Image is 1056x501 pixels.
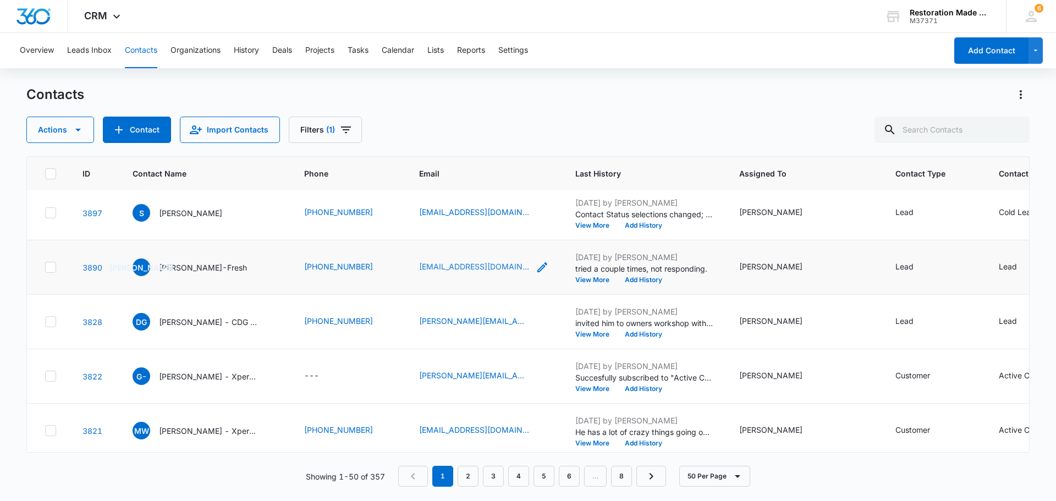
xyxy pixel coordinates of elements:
div: Contact Status - Lead - Select to Edit Field [999,261,1037,274]
div: Contact Status - Lead - Select to Edit Field [999,315,1037,328]
div: Assigned To - Gregg Sargent - Select to Edit Field [739,206,822,219]
a: Navigate to contact details page for Matt Witzky - Xpert Restoration [82,426,102,436]
div: [PERSON_NAME] [739,424,802,436]
button: Overview [20,33,54,68]
div: Assigned To - Gregg Sargent - Select to Edit Field [739,424,822,437]
button: Settings [498,33,528,68]
nav: Pagination [398,466,666,487]
div: Assigned To - Gregg Sargent - Select to Edit Field [739,370,822,383]
a: Page 5 [533,466,554,487]
a: Navigate to contact details page for Dominic Gonzalez - CDG Restoration & Construction [82,317,102,327]
div: [PERSON_NAME] [739,206,802,218]
p: Succesfully subscribed to "Active Consulting Clients". [575,372,713,383]
div: --- [304,370,319,383]
div: Phone - +573 045 754 983 - Select to Edit Field [304,206,393,219]
div: Contact Name - Dominic Gonzalez - CDG Restoration & Construction - Select to Edit Field [133,313,278,331]
div: [PERSON_NAME] [739,370,802,381]
div: Contact Type - Lead - Select to Edit Field [895,206,933,219]
span: Contact Name [133,168,262,179]
div: Email - dominic@cdgaustin.com - Select to Edit Field [419,315,549,328]
div: Assigned To - Gregg Sargent - Select to Edit Field [739,261,822,274]
span: S [133,204,150,222]
span: ID [82,168,90,179]
div: Phone - (770) 335-3311 - Select to Edit Field [304,424,393,437]
p: [DATE] by [PERSON_NAME] [575,306,713,317]
div: Email - matt@xpertrestoration.com - Select to Edit Field [419,424,549,437]
a: Next Page [636,466,666,487]
button: Add History [617,277,670,283]
div: Phone - (919) 520-1251 - Select to Edit Field [304,261,393,274]
span: 6 [1035,4,1043,13]
button: Actions [26,117,94,143]
a: [PHONE_NUMBER] [304,424,373,436]
span: (1) [326,126,335,134]
button: View More [575,386,617,392]
button: View More [575,440,617,447]
span: Last History [575,168,697,179]
button: Reports [457,33,485,68]
a: [EMAIL_ADDRESS][DOMAIN_NAME] [419,261,529,272]
button: Lists [427,33,444,68]
div: Contact Name - Gary - Xpert Restoration - Select to Edit Field [133,367,278,385]
div: [PERSON_NAME] [739,315,802,327]
p: Contact Status selections changed; Cold Lead was added. [575,208,713,220]
div: Customer [895,424,930,436]
div: Lead [999,315,1017,327]
button: Add History [617,331,670,338]
button: Organizations [170,33,221,68]
input: Search Contacts [875,117,1030,143]
div: Email - gary@xpertrestoration.com - Select to Edit Field [419,370,549,383]
p: He has a lot of crazy things going on. Has employees getting killed from [GEOGRAPHIC_DATA], Overd... [575,426,713,438]
a: [PERSON_NAME][EMAIL_ADDRESS][DOMAIN_NAME] [419,315,529,327]
span: Contact Type [895,168,956,179]
span: G- [133,367,150,385]
a: Page 2 [458,466,479,487]
span: MW [133,422,150,439]
a: Page 3 [483,466,504,487]
div: Contact Name - Matt Witzky - Xpert Restoration - Select to Edit Field [133,422,278,439]
button: Leads Inbox [67,33,112,68]
button: View More [575,277,617,283]
button: Deals [272,33,292,68]
a: [PHONE_NUMBER] [304,315,373,327]
p: [DATE] by [PERSON_NAME] [575,360,713,372]
button: Add History [617,222,670,229]
div: account name [910,8,990,17]
a: Page 8 [611,466,632,487]
a: Navigate to contact details page for Jason Oxi-Fresh [82,263,102,272]
div: Lead [895,315,914,327]
em: 1 [432,466,453,487]
button: View More [575,331,617,338]
button: Add Contact [103,117,171,143]
div: Contact Name - Jason Oxi-Fresh - Select to Edit Field [133,258,267,276]
span: CRM [84,10,107,21]
div: Contact Type - Customer - Select to Edit Field [895,424,950,437]
button: Actions [1012,86,1030,103]
button: Add Contact [954,37,1028,64]
p: invited him to owners workshop with free ticket. will let me know [DATE]. [575,317,713,329]
p: [DATE] by [PERSON_NAME] [575,251,713,263]
div: Lead [895,261,914,272]
p: [PERSON_NAME] - CDG Restoration & Construction [159,316,258,328]
span: DG [133,313,150,331]
button: Filters [289,117,362,143]
div: Assigned To - Gregg Sargent - Select to Edit Field [739,315,822,328]
div: Email - jasonkloepfbr@gmail.com - Select to Edit Field [419,261,549,274]
div: Phone - - Select to Edit Field [304,370,339,383]
a: [EMAIL_ADDRESS][DOMAIN_NAME] [419,424,529,436]
button: Tasks [348,33,369,68]
button: Projects [305,33,334,68]
button: Import Contacts [180,117,280,143]
div: Contact Type - Lead - Select to Edit Field [895,315,933,328]
p: tried a couple times, not responding. [575,263,713,274]
p: [PERSON_NAME] - Xpert Restoration [159,425,258,437]
button: 50 Per Page [679,466,750,487]
a: Page 6 [559,466,580,487]
a: [PERSON_NAME][EMAIL_ADDRESS][DOMAIN_NAME] [419,370,529,381]
span: [PERSON_NAME] [133,258,150,276]
div: Phone - (512) 522-0552 - Select to Edit Field [304,315,393,328]
a: Navigate to contact details page for Santiago [82,208,102,218]
p: [PERSON_NAME] [159,207,222,219]
a: Page 4 [508,466,529,487]
a: [PHONE_NUMBER] [304,261,373,272]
